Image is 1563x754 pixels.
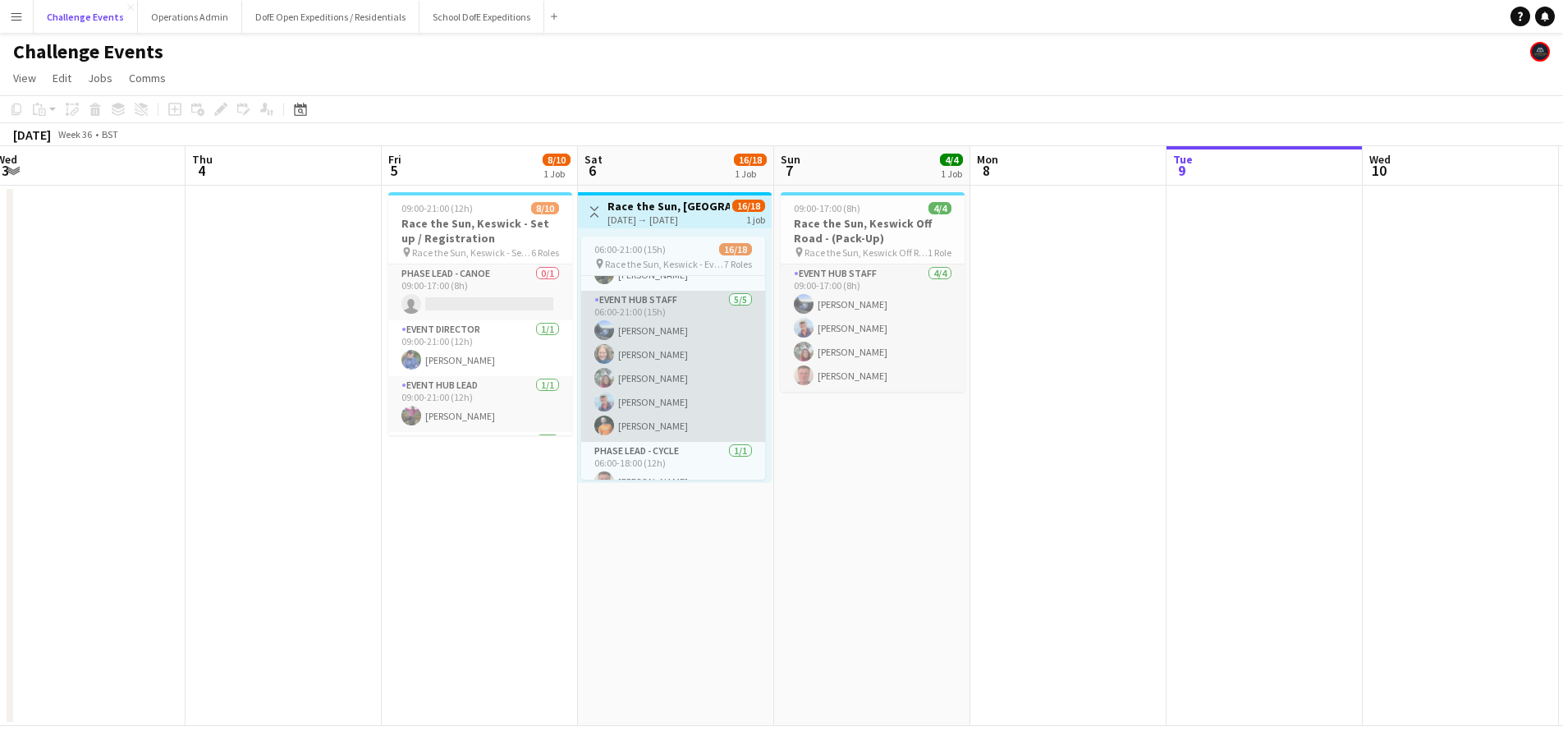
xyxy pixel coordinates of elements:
span: Comms [129,71,166,85]
h3: Race the Sun, Keswick Off Road - (Pack-Up) [781,216,965,246]
div: 1 job [746,212,765,226]
a: Jobs [81,67,119,89]
app-card-role: Phase Lead - Canoe0/109:00-17:00 (8h) [388,264,572,320]
span: View [13,71,36,85]
span: Sun [781,152,800,167]
app-job-card: 06:00-21:00 (15h)16/18 Race the Sun, Keswick - Event Day7 RolesEvent Hub Lead1/106:00-21:00 (15h)... [581,237,765,480]
span: 16/18 [719,243,752,255]
span: 6 Roles [531,246,559,259]
span: 09:00-17:00 (8h) [794,202,860,214]
span: 09:00-21:00 (12h) [401,202,473,214]
app-card-role: Event Hub Staff5/5 [388,432,572,583]
span: Wed [1369,152,1391,167]
span: 10 [1367,161,1391,180]
div: 1 Job [941,168,962,180]
div: 1 Job [735,168,766,180]
span: Race the Sun, Keswick Off Road - (Pack-Up) [804,246,928,259]
button: Operations Admin [138,1,242,33]
a: Edit [46,67,78,89]
app-card-role: Phase Lead - Cycle1/106:00-18:00 (12h)[PERSON_NAME] [581,442,765,498]
h3: Race the Sun, [GEOGRAPHIC_DATA] - Event Day [607,199,730,214]
div: 1 Job [543,168,570,180]
span: 8/10 [543,154,571,166]
span: 4/4 [940,154,963,166]
a: Comms [122,67,172,89]
span: Race the Sun, Keswick - Event Day [605,258,724,270]
div: [DATE] [13,126,51,143]
span: Thu [192,152,213,167]
span: Edit [53,71,71,85]
span: Race the Sun, Keswick - Set up / Registration [412,246,531,259]
span: 8/10 [531,202,559,214]
span: 4/4 [928,202,951,214]
button: Challenge Events [34,1,138,33]
app-user-avatar: The Adventure Element [1530,42,1550,62]
app-card-role: Event Director1/109:00-21:00 (12h)[PERSON_NAME] [388,320,572,376]
app-card-role: Event Hub Lead1/109:00-21:00 (12h)[PERSON_NAME] [388,376,572,432]
h1: Challenge Events [13,39,163,64]
span: 4 [190,161,213,180]
span: 06:00-21:00 (15h) [594,243,666,255]
h3: Race the Sun, Keswick - Set up / Registration [388,216,572,246]
span: Fri [388,152,401,167]
app-card-role: Event Hub Staff5/506:00-21:00 (15h)[PERSON_NAME][PERSON_NAME][PERSON_NAME][PERSON_NAME][PERSON_NAME] [581,291,765,442]
div: [DATE] → [DATE] [607,214,730,226]
button: DofE Open Expeditions / Residentials [242,1,419,33]
span: 7 [778,161,800,180]
span: 1 Role [928,246,951,259]
span: 16/18 [734,154,767,166]
a: View [7,67,43,89]
span: 16/18 [732,200,765,212]
app-card-role: Event Hub Staff4/409:00-17:00 (8h)[PERSON_NAME][PERSON_NAME][PERSON_NAME][PERSON_NAME] [781,264,965,392]
span: 5 [386,161,401,180]
div: BST [102,128,118,140]
button: School DofE Expeditions [419,1,544,33]
span: Week 36 [54,128,95,140]
span: Tue [1173,152,1193,167]
app-job-card: 09:00-21:00 (12h)8/10Race the Sun, Keswick - Set up / Registration Race the Sun, Keswick - Set up... [388,192,572,435]
app-job-card: 09:00-17:00 (8h)4/4Race the Sun, Keswick Off Road - (Pack-Up) Race the Sun, Keswick Off Road - (P... [781,192,965,392]
span: 7 Roles [724,258,752,270]
span: 9 [1171,161,1193,180]
span: 6 [582,161,603,180]
span: Sat [584,152,603,167]
span: Mon [977,152,998,167]
span: Jobs [88,71,112,85]
span: 8 [974,161,998,180]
